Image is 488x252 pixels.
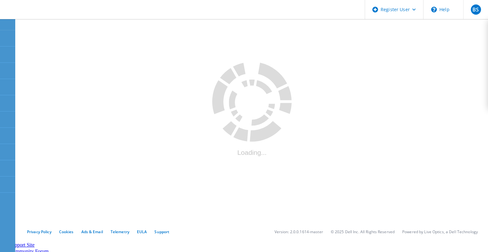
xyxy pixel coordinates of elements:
li: Powered by Live Optics, a Dell Technology [402,229,478,234]
div: Loading... [212,149,292,156]
a: Live Optics Dashboard [6,12,75,18]
li: Version: 2.0.0.1614-master [274,229,323,234]
svg: \n [431,7,437,12]
a: Telemetry [111,229,129,234]
a: Support Site [9,242,35,248]
span: BS [472,7,479,12]
a: EULA [137,229,147,234]
a: Ads & Email [81,229,103,234]
a: Support [154,229,169,234]
a: Cookies [59,229,74,234]
li: © 2025 Dell Inc. All Rights Reserved [331,229,395,234]
a: Privacy Policy [27,229,51,234]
